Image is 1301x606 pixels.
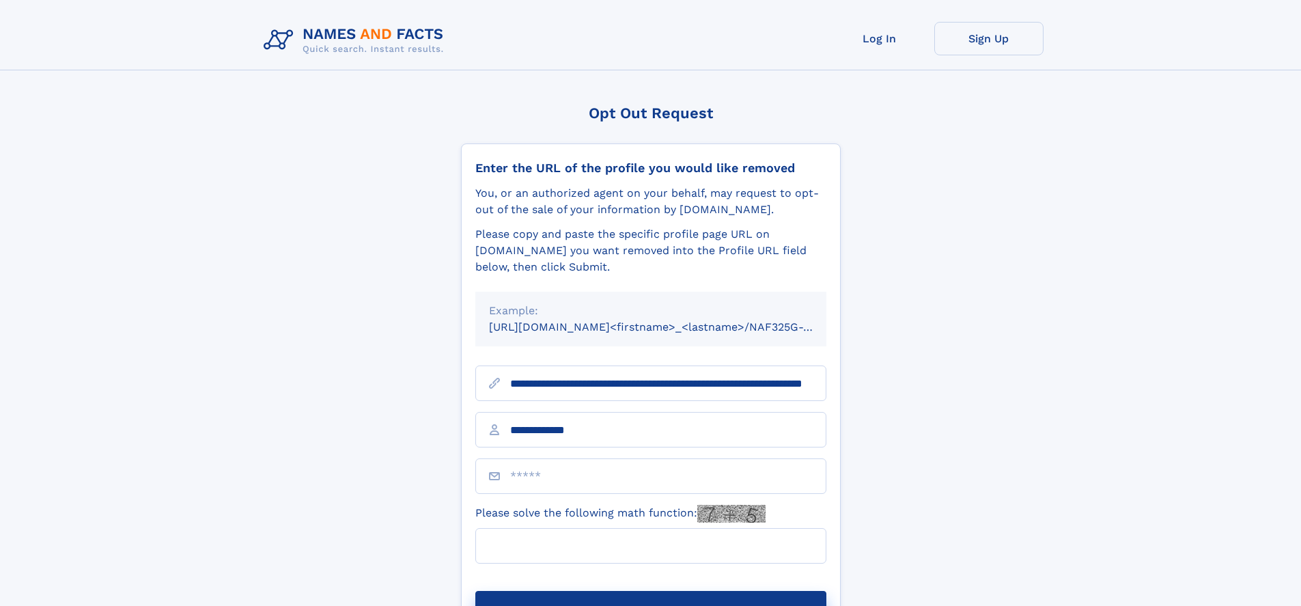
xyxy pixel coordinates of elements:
div: Opt Out Request [461,105,841,122]
label: Please solve the following math function: [475,505,766,523]
a: Sign Up [934,22,1044,55]
div: Please copy and paste the specific profile page URL on [DOMAIN_NAME] you want removed into the Pr... [475,226,826,275]
div: Example: [489,303,813,319]
small: [URL][DOMAIN_NAME]<firstname>_<lastname>/NAF325G-xxxxxxxx [489,320,852,333]
a: Log In [825,22,934,55]
div: Enter the URL of the profile you would like removed [475,161,826,176]
img: Logo Names and Facts [258,22,455,59]
div: You, or an authorized agent on your behalf, may request to opt-out of the sale of your informatio... [475,185,826,218]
